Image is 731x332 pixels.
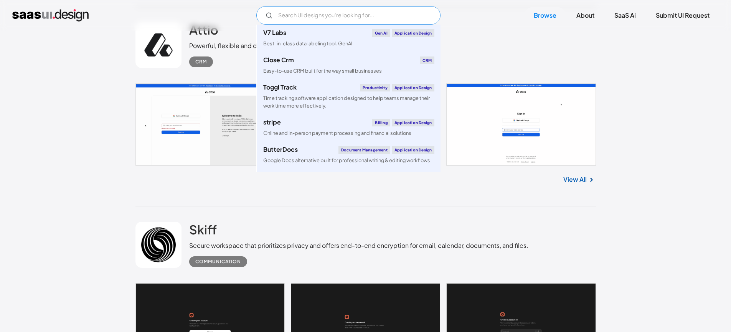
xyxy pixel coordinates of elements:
[392,84,435,91] div: Application Design
[392,146,435,154] div: Application Design
[563,175,587,184] a: View All
[263,157,430,164] div: Google Docs alternative built for professional writing & editing workflows
[12,9,89,22] a: home
[372,29,390,37] div: Gen AI
[263,129,411,137] div: Online and in-person payment processing and financial solutions
[257,52,441,79] a: Close CrmCRMEasy-to-use CRM built for the way small businesses
[263,40,352,47] div: Best-in-class data labeling tool. GenAI
[392,119,435,126] div: Application Design
[257,114,441,141] a: stripeBillingApplication DesignOnline and in-person payment processing and financial solutions
[263,67,382,75] div: Easy-to-use CRM built for the way small businesses
[392,29,435,37] div: Application Design
[263,30,286,36] div: V7 Labs
[372,119,390,126] div: Billing
[338,146,390,154] div: Document Management
[263,84,297,90] div: Toggl Track
[189,22,218,41] a: Attio
[189,222,217,237] h2: Skiff
[257,169,441,203] a: klaviyoEmail MarketingApplication DesignCreate personalised customer experiences across email, SM...
[257,141,441,169] a: ButterDocsDocument ManagementApplication DesignGoogle Docs alternative built for professional wri...
[256,6,441,25] form: Email Form
[189,222,217,241] a: Skiff
[189,41,302,50] div: Powerful, flexible and data-driven CRM
[195,257,241,266] div: Communication
[647,7,719,24] a: Submit UI Request
[257,25,441,52] a: V7 LabsGen AIApplication DesignBest-in-class data labeling tool. GenAI
[263,146,298,153] div: ButterDocs
[420,56,435,64] div: CRM
[263,57,294,63] div: Close Crm
[605,7,645,24] a: SaaS Ai
[189,241,528,250] div: Secure workspace that prioritizes privacy and offers end-to-end encryption for email, calendar, d...
[525,7,566,24] a: Browse
[263,95,434,109] div: Time tracking software application designed to help teams manage their work time more effectively.
[256,6,441,25] input: Search UI designs you're looking for...
[257,79,441,114] a: Toggl TrackProductivityApplication DesignTime tracking software application designed to help team...
[360,84,390,91] div: Productivity
[195,57,207,66] div: CRM
[567,7,604,24] a: About
[263,119,281,125] div: stripe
